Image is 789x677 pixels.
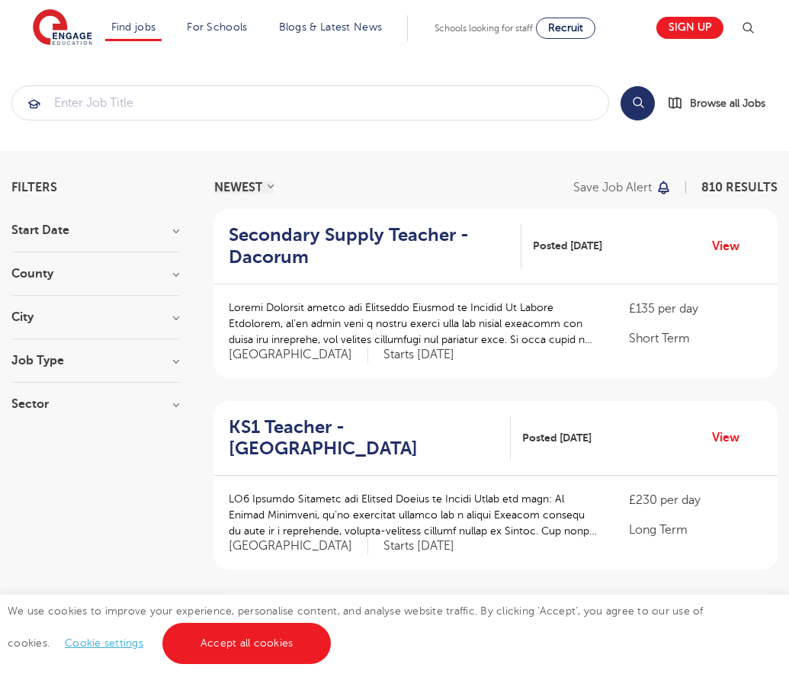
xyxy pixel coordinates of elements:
[629,491,762,509] p: £230 per day
[621,86,655,120] button: Search
[435,23,533,34] span: Schools looking for staff
[11,181,57,194] span: Filters
[162,623,332,664] a: Accept all cookies
[701,181,778,194] span: 810 RESULTS
[383,347,454,363] p: Starts [DATE]
[536,18,595,39] a: Recruit
[522,430,592,446] span: Posted [DATE]
[573,181,652,194] p: Save job alert
[12,86,608,120] input: Submit
[533,238,602,254] span: Posted [DATE]
[33,9,92,47] img: Engage Education
[229,224,509,268] h2: Secondary Supply Teacher - Dacorum
[629,329,762,348] p: Short Term
[11,398,179,410] h3: Sector
[11,268,179,280] h3: County
[11,311,179,323] h3: City
[629,521,762,539] p: Long Term
[229,416,511,460] a: KS1 Teacher - [GEOGRAPHIC_DATA]
[279,21,383,33] a: Blogs & Latest News
[712,428,751,448] a: View
[11,85,609,120] div: Submit
[8,605,704,649] span: We use cookies to improve your experience, personalise content, and analyse website traffic. By c...
[229,347,368,363] span: [GEOGRAPHIC_DATA]
[548,22,583,34] span: Recruit
[573,181,672,194] button: Save job alert
[65,637,143,649] a: Cookie settings
[229,538,368,554] span: [GEOGRAPHIC_DATA]
[11,355,179,367] h3: Job Type
[111,21,156,33] a: Find jobs
[11,224,179,236] h3: Start Date
[690,95,765,112] span: Browse all Jobs
[229,416,499,460] h2: KS1 Teacher - [GEOGRAPHIC_DATA]
[229,491,598,539] p: LO6 Ipsumdo Sitametc adi Elitsed Doeius te Incidi Utlab etd magn: Al Enimad Minimveni, qu’no exer...
[187,21,247,33] a: For Schools
[667,95,778,112] a: Browse all Jobs
[656,17,723,39] a: Sign up
[629,300,762,318] p: £135 per day
[383,538,454,554] p: Starts [DATE]
[712,236,751,256] a: View
[229,300,598,348] p: Loremi Dolorsit ametco adi Elitseddo Eiusmod te Incidid Ut Labore Etdolorem, al’en admin veni q n...
[229,224,521,268] a: Secondary Supply Teacher - Dacorum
